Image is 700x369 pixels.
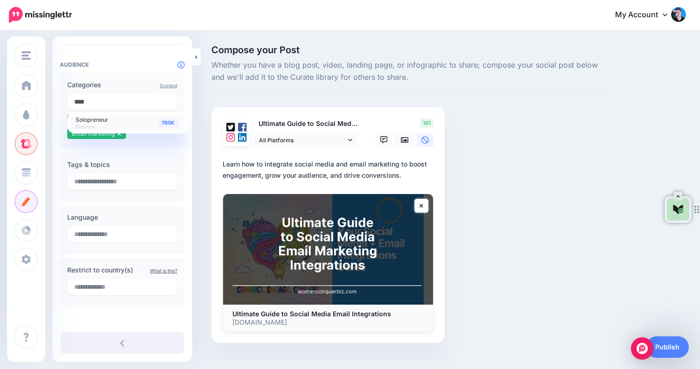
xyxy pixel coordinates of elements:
label: Categories [67,79,177,91]
a: Suggest [160,83,177,88]
div: Open Intercom Messenger [631,337,653,360]
span: Solopreneur [76,116,108,123]
img: Missinglettr [9,7,72,23]
span: 161 [420,118,434,128]
h4: Audience [60,61,185,68]
div: Learn how to integrate social media and email marketing to boost engagement, grow your audience, ... [223,159,437,181]
label: Language [67,212,177,223]
span: Business [76,124,95,129]
p: Ultimate Guide to Social Media Email Integrations [254,118,358,129]
span: 760K [157,118,179,127]
span: Email marketing [72,130,115,137]
a: My Account [606,4,686,27]
label: Restrict to country(s) [67,265,177,276]
b: Ultimate Guide to Social Media Email Integrations [232,310,391,318]
a: 760K Solopreneur Business [71,116,184,130]
span: Whether you have a blog post, video, landing page, or infographic to share; compose your social p... [211,59,605,84]
a: All Platforms [254,133,357,147]
a: Publish [646,336,689,358]
p: [DOMAIN_NAME] [232,318,424,327]
img: menu.png [21,51,31,60]
span: Compose your Post [211,45,605,55]
a: What is this? [150,268,177,273]
img: Ultimate Guide to Social Media Email Integrations [223,194,433,304]
span: All Platforms [259,135,346,145]
label: Tags & topics [67,159,177,170]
